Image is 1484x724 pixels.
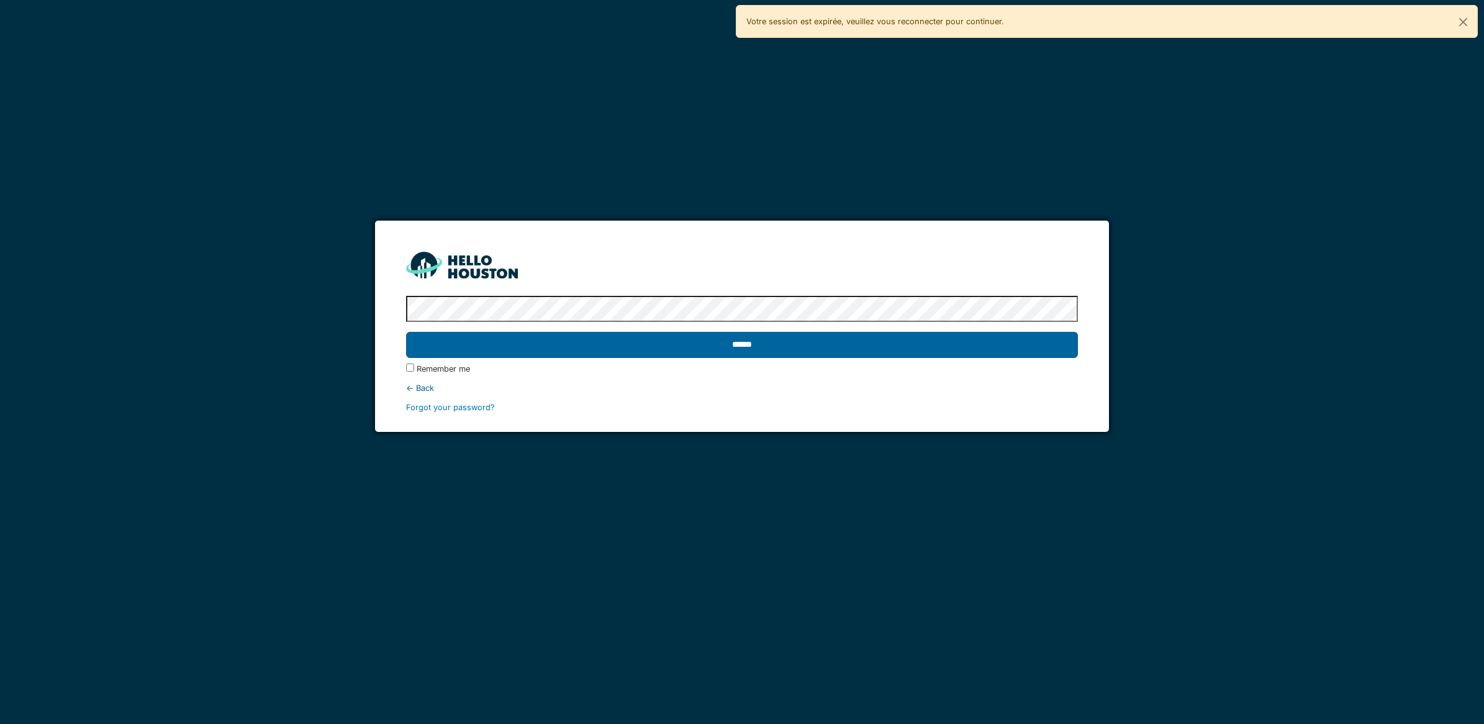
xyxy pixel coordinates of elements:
[406,403,495,412] a: Forgot your password?
[736,5,1478,38] div: Votre session est expirée, veuillez vous reconnecter pour continuer.
[1449,6,1477,39] button: Close
[417,363,470,375] label: Remember me
[406,382,1078,394] div: ← Back
[406,252,518,278] img: HH_line-BYnF2_Hg.png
